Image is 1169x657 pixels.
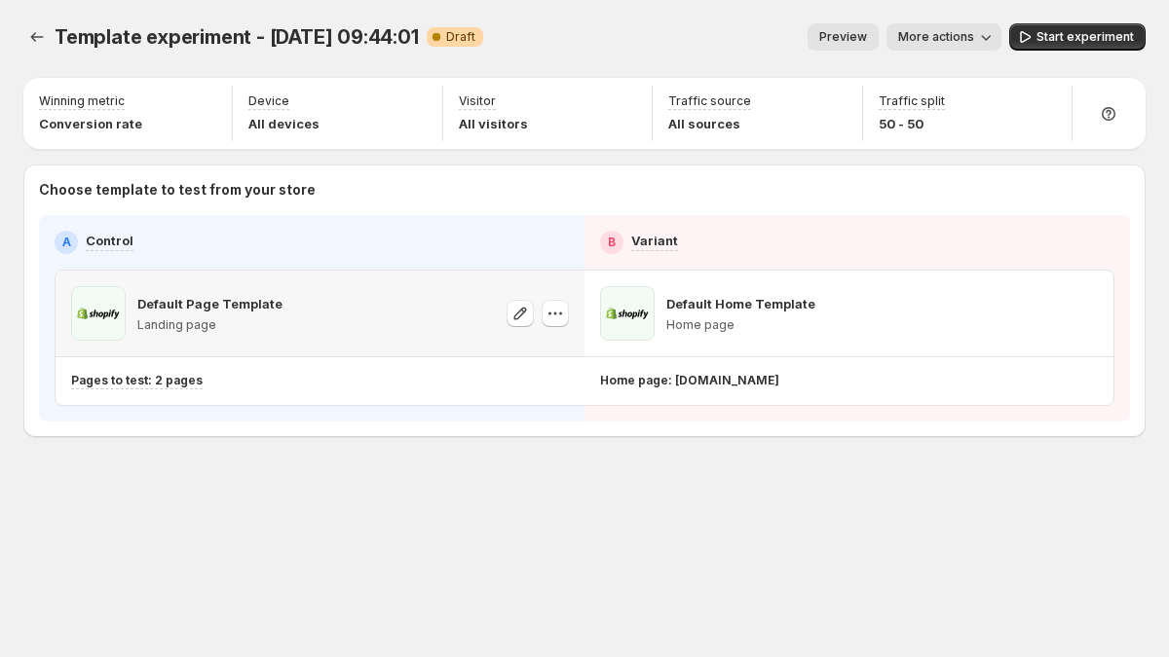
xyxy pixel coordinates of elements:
p: All devices [248,114,320,133]
p: Variant [631,231,678,250]
h2: A [62,235,71,250]
img: Default Home Template [600,286,655,341]
p: Default Page Template [137,294,283,313]
span: Draft [446,29,475,45]
p: Pages to test: 2 pages [71,373,203,388]
span: Start experiment [1037,29,1134,45]
button: Preview [808,23,879,51]
p: All sources [668,114,751,133]
p: Control [86,231,133,250]
p: All visitors [459,114,528,133]
p: Winning metric [39,93,125,109]
span: Template experiment - [DATE] 09:44:01 [55,25,419,49]
p: Default Home Template [666,294,815,313]
p: Visitor [459,93,496,109]
p: Landing page [137,317,283,333]
p: Home page: [DOMAIN_NAME] [600,373,779,388]
button: Experiments [23,23,51,51]
p: Choose template to test from your store [39,180,1130,200]
button: More actions [886,23,1001,51]
button: Start experiment [1009,23,1146,51]
span: Preview [819,29,867,45]
span: More actions [898,29,974,45]
p: Traffic split [879,93,945,109]
p: Conversion rate [39,114,142,133]
p: Device [248,93,289,109]
p: Home page [666,317,815,333]
p: Traffic source [668,93,751,109]
h2: B [608,235,616,250]
img: Default Page Template [71,286,126,341]
p: 50 - 50 [879,114,945,133]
